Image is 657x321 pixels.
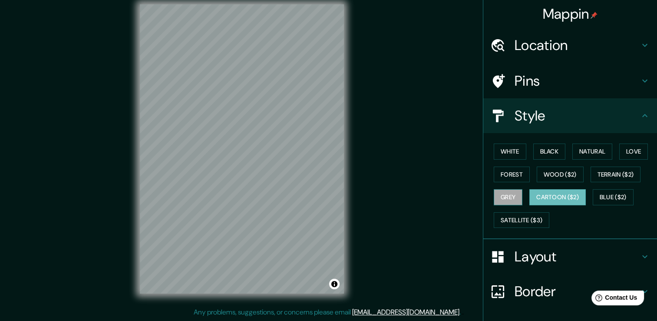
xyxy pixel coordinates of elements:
h4: Mappin [543,5,598,23]
h4: Border [515,283,640,300]
iframe: Help widget launcher [580,287,647,311]
h4: Layout [515,248,640,265]
h4: Pins [515,72,640,90]
div: Layout [483,239,657,274]
a: [EMAIL_ADDRESS][DOMAIN_NAME] [352,308,459,317]
div: Location [483,28,657,63]
h4: Location [515,37,640,54]
p: Any problems, suggestions, or concerns please email . [194,307,461,318]
div: Border [483,274,657,309]
button: Natural [572,144,612,160]
button: Black [533,144,566,160]
h4: Style [515,107,640,124]
div: Pins [483,64,657,98]
canvas: Map [140,4,344,294]
button: Blue ($2) [593,189,634,205]
img: pin-icon.png [591,12,598,19]
div: . [462,307,464,318]
button: Forest [494,167,530,183]
button: Satellite ($3) [494,212,549,228]
button: Wood ($2) [537,167,584,183]
button: Toggle attribution [329,279,340,289]
button: Love [619,144,648,160]
div: . [461,307,462,318]
button: Cartoon ($2) [529,189,586,205]
button: White [494,144,526,160]
button: Grey [494,189,522,205]
div: Style [483,98,657,133]
button: Terrain ($2) [591,167,641,183]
